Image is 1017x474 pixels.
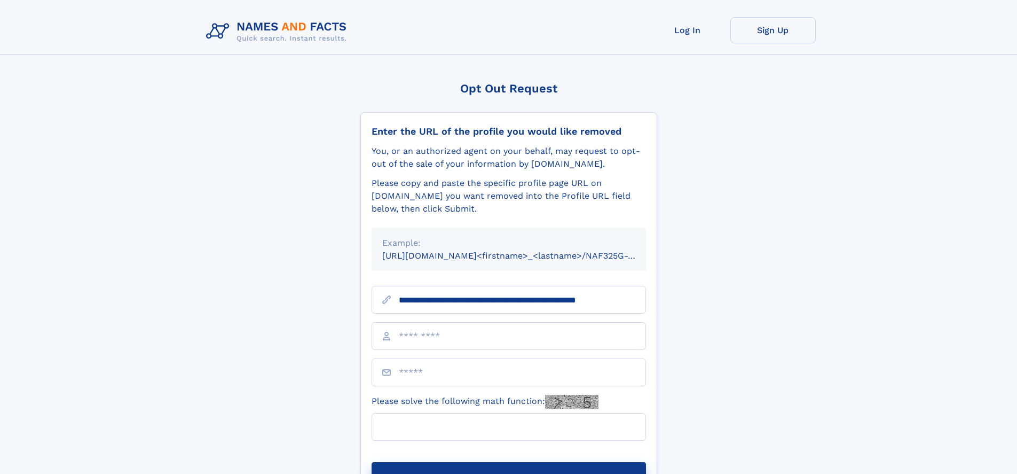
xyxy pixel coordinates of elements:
label: Please solve the following math function: [372,395,598,409]
div: You, or an authorized agent on your behalf, may request to opt-out of the sale of your informatio... [372,145,646,170]
div: Opt Out Request [360,82,657,95]
a: Sign Up [730,17,816,43]
div: Enter the URL of the profile you would like removed [372,126,646,137]
a: Log In [645,17,730,43]
div: Please copy and paste the specific profile page URL on [DOMAIN_NAME] you want removed into the Pr... [372,177,646,215]
small: [URL][DOMAIN_NAME]<firstname>_<lastname>/NAF325G-xxxxxxxx [382,251,666,261]
img: Logo Names and Facts [202,17,356,46]
div: Example: [382,237,635,250]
